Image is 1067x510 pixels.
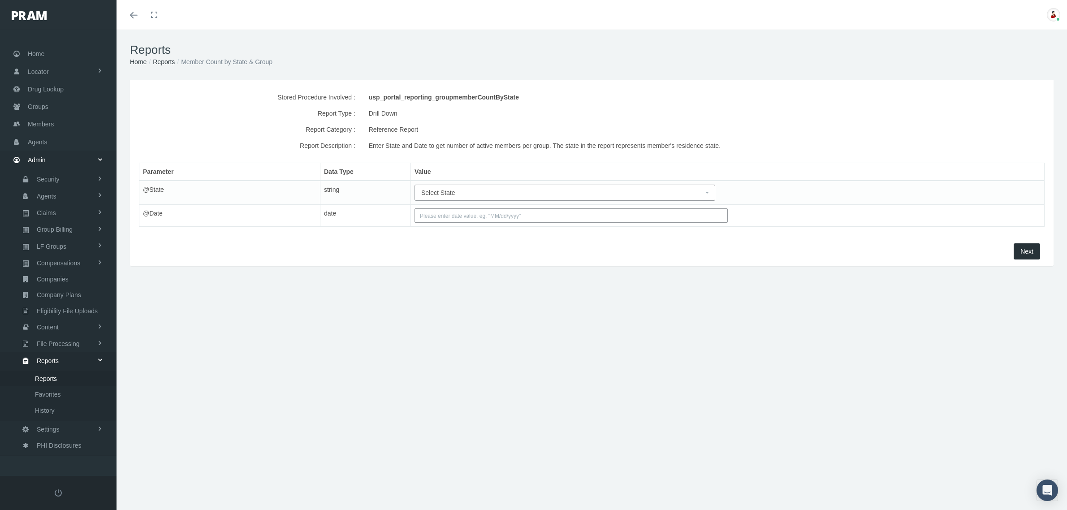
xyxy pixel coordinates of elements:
span: Claims [37,205,56,220]
th: Value [411,163,1045,181]
span: Company Plans [37,287,81,303]
div: Drill Down [369,105,891,121]
span: Reports [35,371,57,386]
span: Security [37,172,60,187]
label: Report Description : [132,138,362,154]
img: PRAM_20_x_78.png [12,11,47,20]
th: Parameter [139,163,320,181]
input: Please enter date value. eg. "MM/dd/yyyy" [415,208,728,223]
li: Member Count by State & Group [175,57,272,67]
td: string [320,181,411,205]
a: Reports [153,58,175,65]
span: Agents [28,134,48,151]
label: Report Category : [132,121,362,138]
a: Home [130,58,147,65]
td: date [320,205,411,227]
label: Stored Procedure Involved : [132,89,362,105]
span: Eligibility File Uploads [37,303,98,319]
span: PHI Disclosures [37,438,82,453]
span: Groups [28,98,48,115]
span: Drug Lookup [28,81,64,98]
span: Members [28,116,54,133]
span: Content [37,320,59,335]
span: Favorites [35,387,61,402]
div: Reference Report [369,121,891,138]
div: usp_portal_reporting_groupmemberCountByState [369,89,891,105]
span: Admin [28,151,46,169]
label: Report Type : [132,105,362,121]
th: Data Type [320,163,411,181]
span: Companies [37,272,69,287]
div: Open Intercom Messenger [1037,480,1058,501]
span: History [35,403,55,418]
div: Enter State and Date to get number of active members per group. The state in the report represent... [369,138,891,154]
span: LF Groups [37,239,66,254]
span: Group Billing [37,222,73,237]
span: Compensations [37,255,80,271]
h1: Reports [130,43,1054,57]
span: Next [1020,248,1033,255]
td: @State [139,181,320,205]
span: Settings [37,422,60,437]
span: File Processing [37,336,80,351]
span: Agents [37,189,56,204]
span: Select State [421,189,455,196]
td: @Date [139,205,320,227]
span: Home [28,45,44,62]
img: S_Profile_Picture_701.jpg [1047,8,1060,22]
button: Next [1014,243,1040,259]
span: Locator [28,63,49,80]
span: Reports [37,353,59,368]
